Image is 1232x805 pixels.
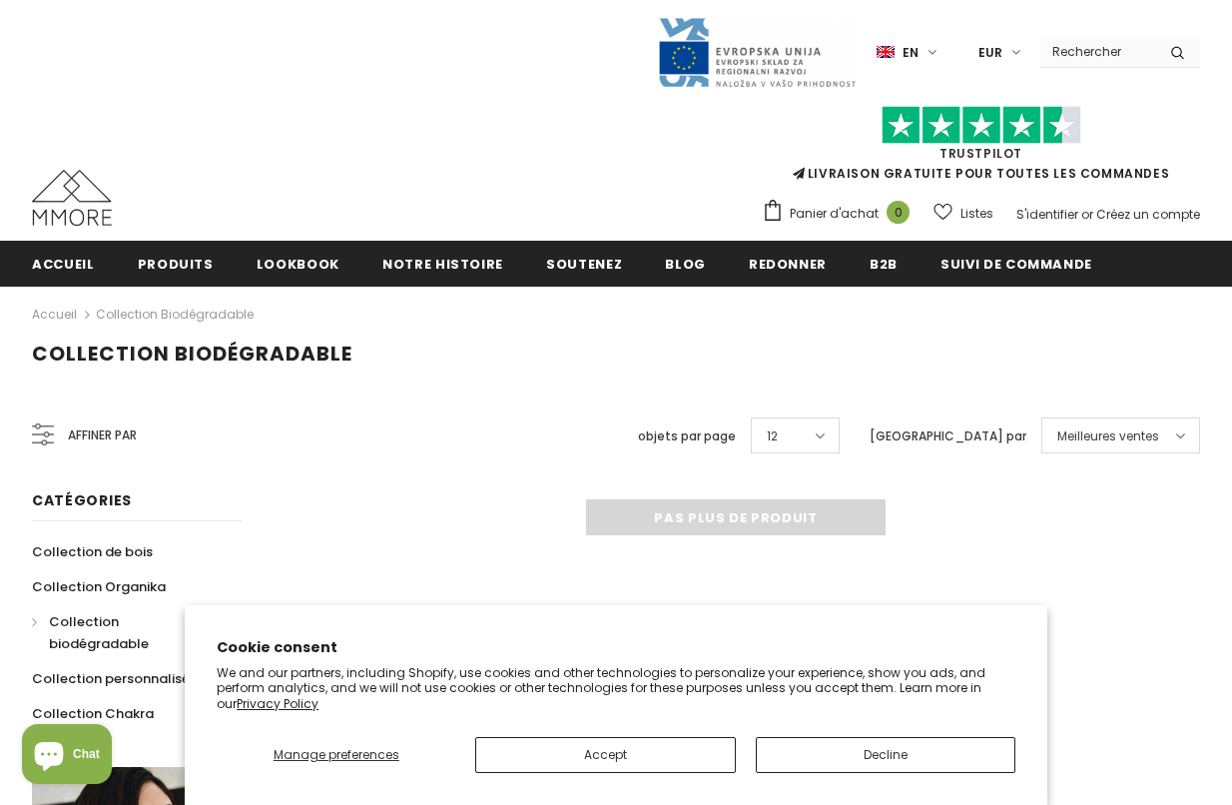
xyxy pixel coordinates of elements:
a: Blog [665,241,706,286]
a: Créez un compte [1096,206,1200,223]
a: Privacy Policy [237,695,318,712]
span: or [1081,206,1093,223]
span: Lookbook [257,255,339,274]
h2: Cookie consent [217,637,1015,658]
span: Accueil [32,255,95,274]
a: B2B [870,241,898,286]
button: Manage preferences [217,737,455,773]
img: i-lang-1.png [877,44,895,61]
a: Collection personnalisée [32,661,198,696]
a: Collection Organika [32,569,166,604]
span: Meilleures ventes [1057,426,1159,446]
a: TrustPilot [939,145,1022,162]
inbox-online-store-chat: Shopify online store chat [16,724,118,789]
img: Javni Razpis [657,16,857,89]
a: Collection de bois [32,534,153,569]
span: Collection biodégradable [32,340,352,368]
span: en [903,43,919,63]
span: Notre histoire [382,255,503,274]
span: Redonner [749,255,827,274]
span: Produits [138,255,214,274]
a: Produits [138,241,214,286]
a: Panier d'achat 0 [762,199,920,229]
span: Panier d'achat [790,204,879,224]
span: Collection de bois [32,542,153,561]
span: Suivi de commande [940,255,1092,274]
button: Accept [475,737,735,773]
input: Search Site [1040,37,1155,66]
span: Affiner par [68,424,137,446]
a: Redonner [749,241,827,286]
label: objets par page [638,426,736,446]
span: Collection biodégradable [49,612,149,653]
span: Listes [960,204,993,224]
img: Faites confiance aux étoiles pilotes [882,106,1081,145]
span: soutenez [546,255,622,274]
button: Decline [756,737,1015,773]
span: B2B [870,255,898,274]
span: LIVRAISON GRATUITE POUR TOUTES LES COMMANDES [762,115,1200,182]
a: Lookbook [257,241,339,286]
span: 0 [887,201,910,224]
span: EUR [978,43,1002,63]
span: Blog [665,255,706,274]
a: Collection biodégradable [32,604,220,661]
a: Collection Chakra [32,696,154,731]
label: [GEOGRAPHIC_DATA] par [870,426,1026,446]
img: Cas MMORE [32,170,112,226]
a: Suivi de commande [940,241,1092,286]
p: We and our partners, including Shopify, use cookies and other technologies to personalize your ex... [217,665,1015,712]
span: 12 [767,426,778,446]
a: S'identifier [1016,206,1078,223]
a: Listes [933,196,993,231]
span: Collection Organika [32,577,166,596]
span: Collection Chakra [32,704,154,723]
a: Collection biodégradable [96,306,254,323]
a: Javni Razpis [657,43,857,60]
span: Manage preferences [274,746,399,763]
a: soutenez [546,241,622,286]
a: Accueil [32,241,95,286]
span: Catégories [32,490,132,510]
a: Notre histoire [382,241,503,286]
span: Collection personnalisée [32,669,198,688]
a: Accueil [32,303,77,327]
